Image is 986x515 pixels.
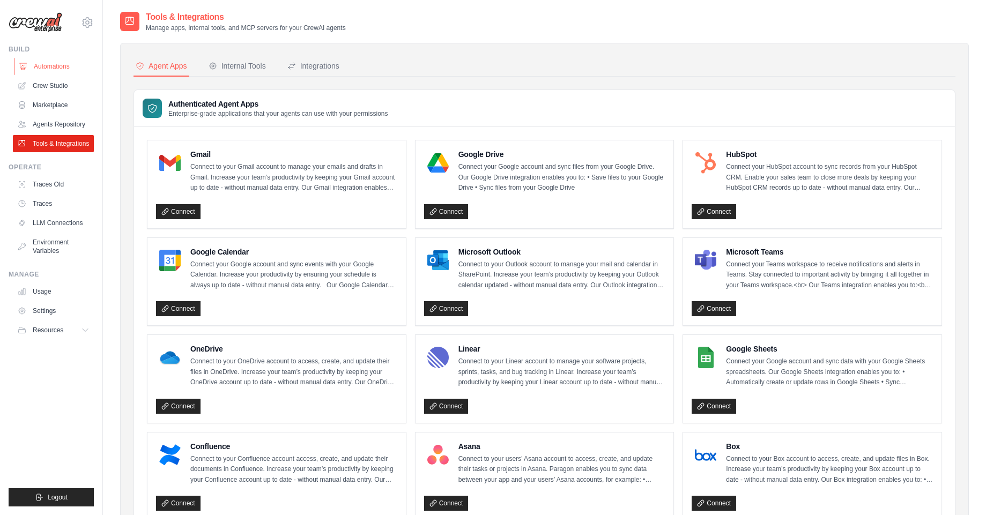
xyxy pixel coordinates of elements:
[726,356,933,388] p: Connect your Google account and sync data with your Google Sheets spreadsheets. Our Google Sheets...
[190,149,397,160] h4: Gmail
[692,399,736,414] a: Connect
[695,444,716,466] img: Box Logo
[9,163,94,171] div: Operate
[458,162,665,193] p: Connect your Google account and sync files from your Google Drive. Our Google Drive integration e...
[427,444,449,466] img: Asana Logo
[48,493,68,502] span: Logout
[726,247,933,257] h4: Microsoft Teams
[692,301,736,316] a: Connect
[692,204,736,219] a: Connect
[13,116,94,133] a: Agents Repository
[209,61,266,71] div: Internal Tools
[13,283,94,300] a: Usage
[13,302,94,319] a: Settings
[424,399,469,414] a: Connect
[458,247,665,257] h4: Microsoft Outlook
[458,356,665,388] p: Connect to your Linear account to manage your software projects, sprints, tasks, and bug tracking...
[726,149,933,160] h4: HubSpot
[159,250,181,271] img: Google Calendar Logo
[695,347,716,368] img: Google Sheets Logo
[190,356,397,388] p: Connect to your OneDrive account to access, create, and update their files in OneDrive. Increase ...
[168,109,388,118] p: Enterprise-grade applications that your agents can use with your permissions
[146,11,346,24] h2: Tools & Integrations
[190,454,397,486] p: Connect to your Confluence account access, create, and update their documents in Confluence. Incr...
[427,250,449,271] img: Microsoft Outlook Logo
[287,61,339,71] div: Integrations
[13,214,94,232] a: LLM Connections
[427,152,449,174] img: Google Drive Logo
[458,441,665,452] h4: Asana
[136,61,187,71] div: Agent Apps
[190,344,397,354] h4: OneDrive
[13,77,94,94] a: Crew Studio
[156,301,201,316] a: Connect
[695,250,716,271] img: Microsoft Teams Logo
[146,24,346,32] p: Manage apps, internal tools, and MCP servers for your CrewAI agents
[458,454,665,486] p: Connect to your users’ Asana account to access, create, and update their tasks or projects in Asa...
[33,326,63,334] span: Resources
[424,301,469,316] a: Connect
[13,322,94,339] button: Resources
[726,162,933,193] p: Connect your HubSpot account to sync records from your HubSpot CRM. Enable your sales team to clo...
[726,454,933,486] p: Connect to your Box account to access, create, and update files in Box. Increase your team’s prod...
[206,56,268,77] button: Internal Tools
[458,149,665,160] h4: Google Drive
[285,56,342,77] button: Integrations
[156,496,201,511] a: Connect
[190,247,397,257] h4: Google Calendar
[695,152,716,174] img: HubSpot Logo
[156,204,201,219] a: Connect
[190,259,397,291] p: Connect your Google account and sync events with your Google Calendar. Increase your productivity...
[726,259,933,291] p: Connect your Teams workspace to receive notifications and alerts in Teams. Stay connected to impo...
[13,176,94,193] a: Traces Old
[13,195,94,212] a: Traces
[458,344,665,354] h4: Linear
[726,344,933,354] h4: Google Sheets
[156,399,201,414] a: Connect
[168,99,388,109] h3: Authenticated Agent Apps
[9,488,94,506] button: Logout
[190,162,397,193] p: Connect to your Gmail account to manage your emails and drafts in Gmail. Increase your team’s pro...
[692,496,736,511] a: Connect
[134,56,189,77] button: Agent Apps
[424,204,469,219] a: Connect
[14,58,95,75] a: Automations
[159,347,181,368] img: OneDrive Logo
[458,259,665,291] p: Connect to your Outlook account to manage your mail and calendar in SharePoint. Increase your tea...
[424,496,469,511] a: Connect
[13,96,94,114] a: Marketplace
[9,270,94,279] div: Manage
[159,444,181,466] img: Confluence Logo
[9,12,62,33] img: Logo
[427,347,449,368] img: Linear Logo
[159,152,181,174] img: Gmail Logo
[13,234,94,259] a: Environment Variables
[190,441,397,452] h4: Confluence
[726,441,933,452] h4: Box
[9,45,94,54] div: Build
[13,135,94,152] a: Tools & Integrations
